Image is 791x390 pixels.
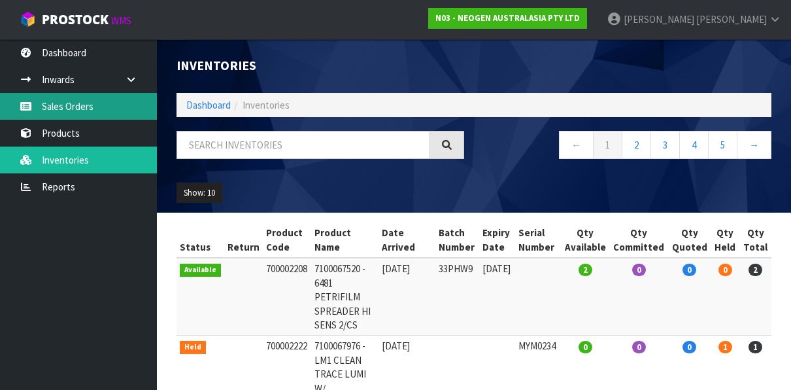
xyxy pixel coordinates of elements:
nav: Page navigation [484,131,771,163]
th: Qty Quoted [668,222,711,258]
th: Product Name [311,222,379,258]
th: Qty Held [711,222,740,258]
small: WMS [111,14,131,27]
span: Held [180,341,206,354]
button: Show: 10 [177,183,222,204]
span: 1 [718,341,732,353]
th: Expiry Date [479,222,515,258]
th: Date Arrived [379,222,435,258]
span: 0 [682,341,696,353]
img: cube-alt.png [20,11,36,27]
a: → [737,131,771,159]
input: Search inventories [177,131,430,159]
strong: N03 - NEOGEN AUSTRALASIA PTY LTD [435,12,580,24]
a: 5 [708,131,737,159]
span: Inventories [243,99,290,111]
span: Available [180,264,221,277]
th: Batch Number [435,222,479,258]
span: 0 [682,264,696,276]
td: 700002208 [263,258,312,336]
a: ← [559,131,594,159]
td: 33PHW9 [435,258,479,336]
a: Dashboard [186,99,231,111]
th: Qty Available [561,222,610,258]
span: [PERSON_NAME] [696,13,767,26]
td: 7100067520 - 6481 PETRIFILM SPREADER HI SENS 2/CS [311,258,379,336]
span: 2 [579,264,592,276]
span: 1 [749,341,762,353]
span: 2 [749,264,762,276]
h1: Inventories [177,59,464,73]
span: [PERSON_NAME] [624,13,694,26]
th: Qty Committed [609,222,668,258]
a: 3 [650,131,680,159]
th: Product Code [263,222,312,258]
a: 1 [593,131,622,159]
span: 0 [579,341,592,353]
th: Return [224,222,263,258]
span: 0 [632,264,646,276]
span: [DATE] [482,262,511,275]
th: Status [177,222,224,258]
td: [DATE] [379,258,435,336]
span: 0 [632,341,646,353]
th: Qty Total [739,222,771,258]
th: Serial Number [515,222,560,258]
span: 0 [718,264,732,276]
a: 4 [679,131,709,159]
span: ProStock [42,11,109,28]
a: 2 [622,131,651,159]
